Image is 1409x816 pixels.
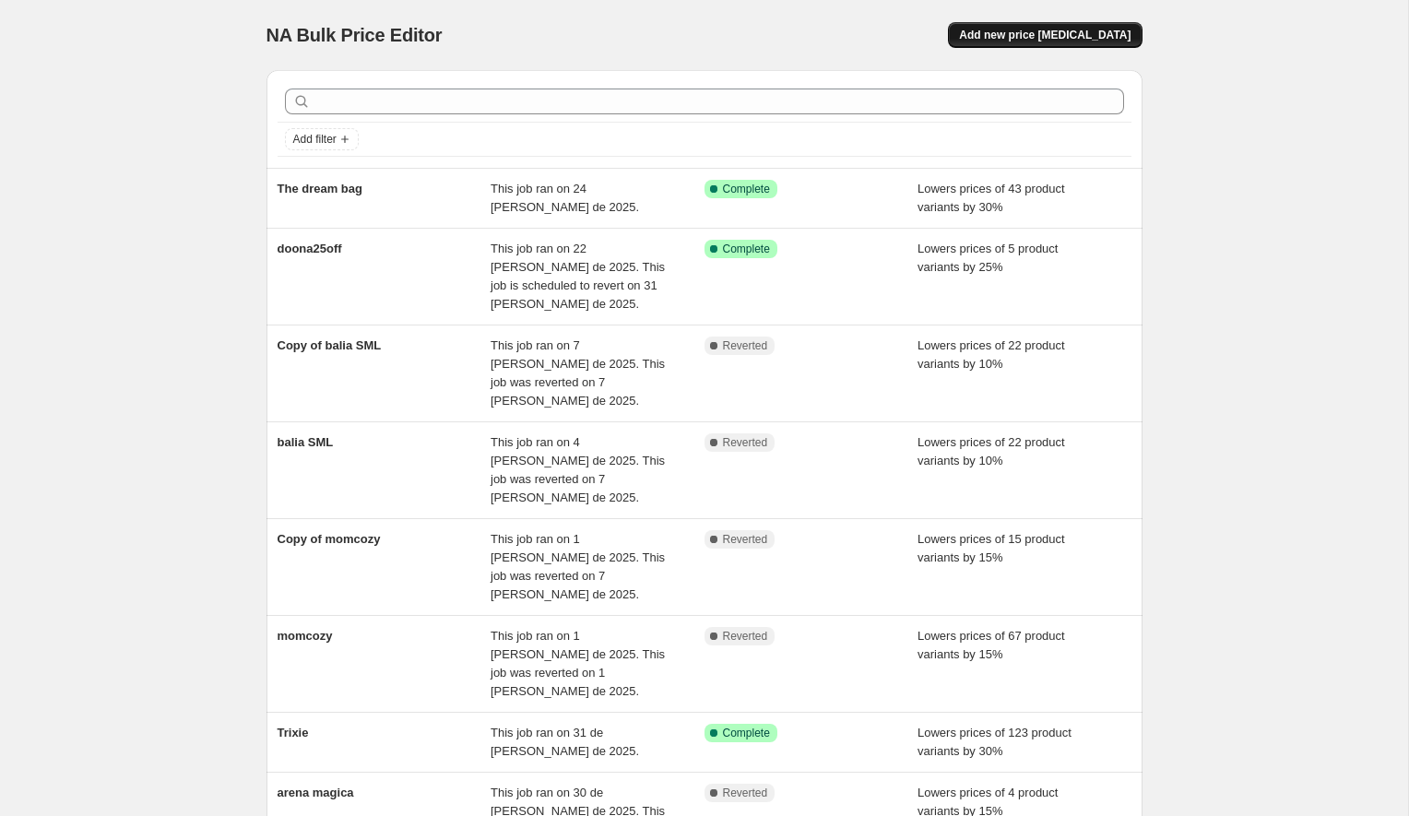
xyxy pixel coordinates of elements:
[491,435,665,504] span: This job ran on 4 [PERSON_NAME] de 2025. This job was reverted on 7 [PERSON_NAME] de 2025.
[918,338,1065,371] span: Lowers prices of 22 product variants by 10%
[278,435,334,449] span: balia SML
[491,726,639,758] span: This job ran on 31 de [PERSON_NAME] de 2025.
[723,532,768,547] span: Reverted
[491,532,665,601] span: This job ran on 1 [PERSON_NAME] de 2025. This job was reverted on 7 [PERSON_NAME] de 2025.
[918,242,1058,274] span: Lowers prices of 5 product variants by 25%
[918,182,1065,214] span: Lowers prices of 43 product variants by 30%
[723,726,770,740] span: Complete
[278,726,309,739] span: Trixie
[491,242,665,311] span: This job ran on 22 [PERSON_NAME] de 2025. This job is scheduled to revert on 31 [PERSON_NAME] de ...
[266,25,443,45] span: NA Bulk Price Editor
[278,629,333,643] span: momcozy
[293,132,337,147] span: Add filter
[278,182,362,195] span: The dream bag
[918,726,1072,758] span: Lowers prices of 123 product variants by 30%
[723,629,768,644] span: Reverted
[723,786,768,800] span: Reverted
[491,629,665,698] span: This job ran on 1 [PERSON_NAME] de 2025. This job was reverted on 1 [PERSON_NAME] de 2025.
[959,28,1131,42] span: Add new price [MEDICAL_DATA]
[918,435,1065,467] span: Lowers prices of 22 product variants by 10%
[491,338,665,408] span: This job ran on 7 [PERSON_NAME] de 2025. This job was reverted on 7 [PERSON_NAME] de 2025.
[278,338,382,352] span: Copy of balia SML
[278,786,354,799] span: arena magica
[918,629,1065,661] span: Lowers prices of 67 product variants by 15%
[948,22,1142,48] button: Add new price [MEDICAL_DATA]
[491,182,639,214] span: This job ran on 24 [PERSON_NAME] de 2025.
[723,338,768,353] span: Reverted
[285,128,359,150] button: Add filter
[278,242,342,255] span: doona25off
[918,532,1065,564] span: Lowers prices of 15 product variants by 15%
[723,435,768,450] span: Reverted
[723,242,770,256] span: Complete
[278,532,381,546] span: Copy of momcozy
[723,182,770,196] span: Complete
